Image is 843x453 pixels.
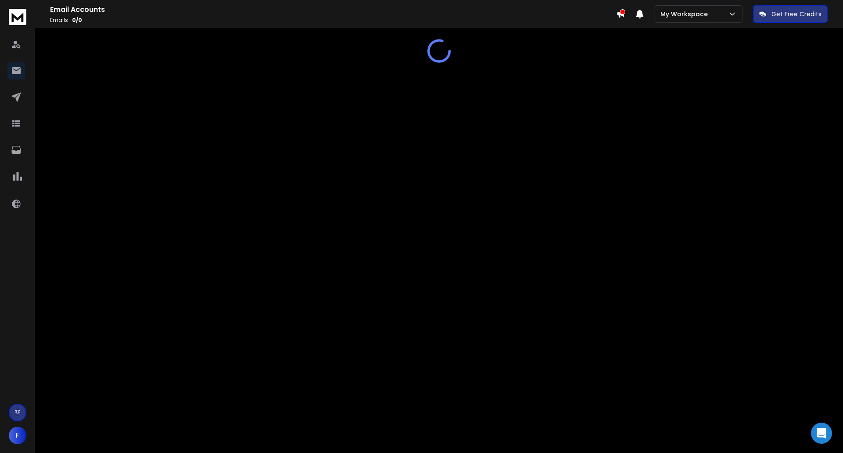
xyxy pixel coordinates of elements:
button: F [9,427,26,444]
img: logo [9,9,26,25]
p: Get Free Credits [771,10,821,18]
div: Open Intercom Messenger [811,423,832,444]
button: Get Free Credits [753,5,828,23]
span: 0 / 0 [72,16,82,24]
p: Emails : [50,17,616,24]
p: My Workspace [660,10,711,18]
h1: Email Accounts [50,4,616,15]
